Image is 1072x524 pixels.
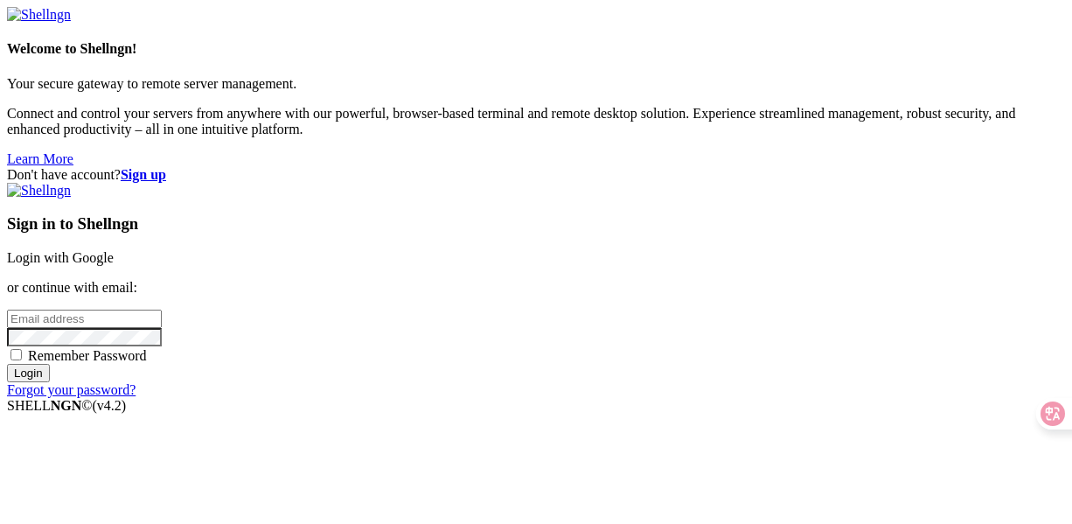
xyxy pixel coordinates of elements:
p: Connect and control your servers from anywhere with our powerful, browser-based terminal and remo... [7,106,1065,137]
b: NGN [51,398,82,413]
h4: Welcome to Shellngn! [7,41,1065,57]
a: Login with Google [7,250,114,265]
a: Sign up [121,167,166,182]
a: Forgot your password? [7,382,136,397]
span: SHELL © [7,398,126,413]
img: Shellngn [7,7,71,23]
span: Remember Password [28,348,147,363]
div: Don't have account? [7,167,1065,183]
a: Learn More [7,151,73,166]
input: Remember Password [10,349,22,360]
p: Your secure gateway to remote server management. [7,76,1065,92]
input: Email address [7,310,162,328]
h3: Sign in to Shellngn [7,214,1065,234]
input: Login [7,364,50,382]
p: or continue with email: [7,280,1065,296]
span: 4.2.0 [93,398,127,413]
img: Shellngn [7,183,71,199]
